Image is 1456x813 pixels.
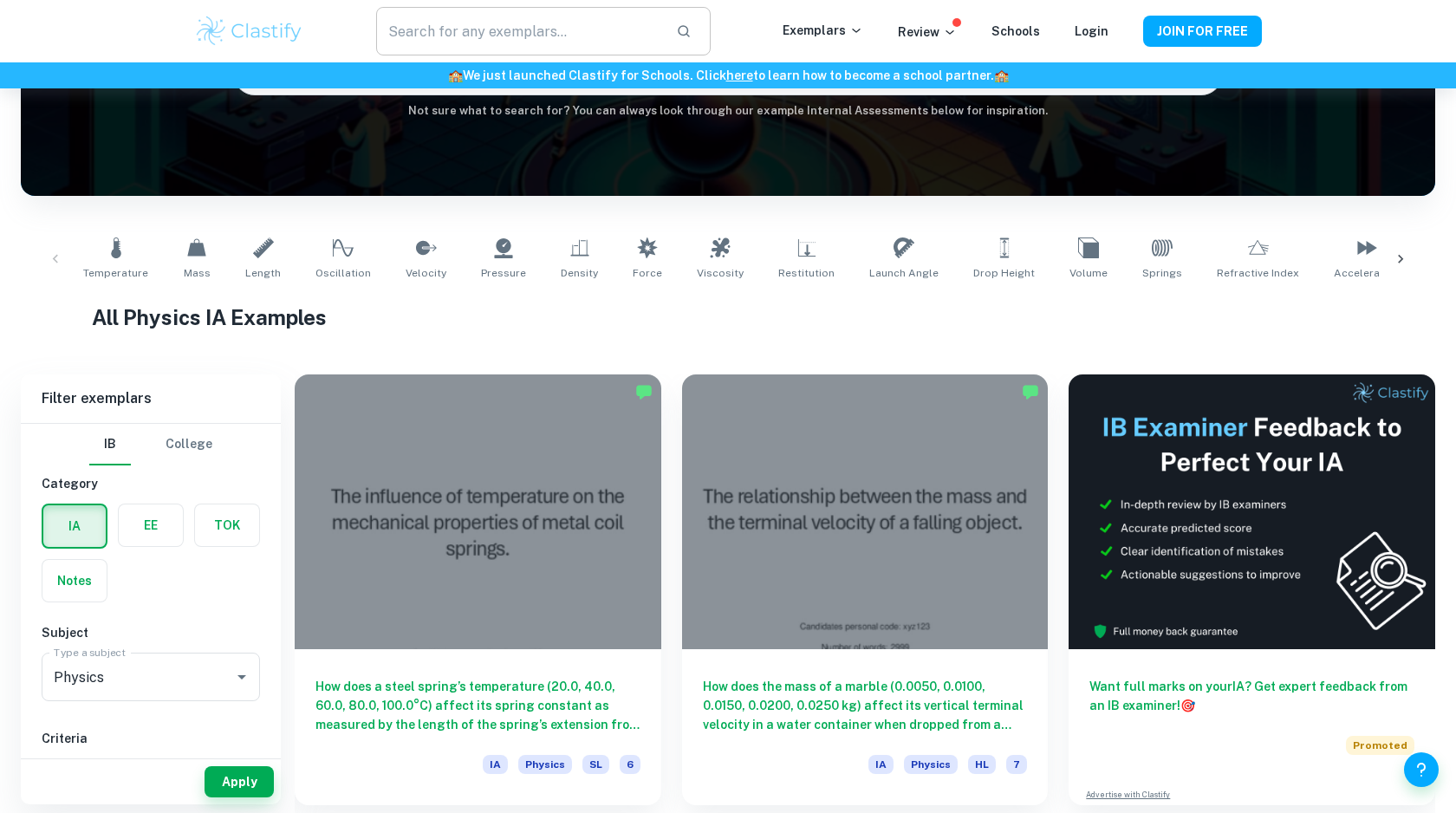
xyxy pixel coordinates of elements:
button: IA [43,505,106,547]
span: Pressure [481,265,526,281]
span: Physics [904,755,958,774]
button: Open [230,665,254,689]
button: IB [89,424,131,465]
span: Oscillation [315,265,371,281]
h1: All Physics IA Examples [92,302,1365,333]
span: Density [561,265,598,281]
span: Length [245,265,281,281]
button: College [166,424,212,465]
a: How does a steel spring’s temperature (20.0, 40.0, 60.0, 80.0, 100.0°C) affect its spring constan... [295,374,661,805]
img: Thumbnail [1069,374,1435,649]
span: IA [868,755,894,774]
a: Schools [991,24,1040,38]
p: Exemplars [783,21,863,40]
span: Force [633,265,662,281]
a: here [726,68,753,82]
h6: Category [42,474,260,493]
h6: Subject [42,623,260,642]
span: Volume [1069,265,1108,281]
a: How does the mass of a marble (0.0050, 0.0100, 0.0150, 0.0200, 0.0250 kg) affect its vertical ter... [682,374,1049,805]
img: Clastify logo [194,14,304,49]
input: Search for any exemplars... [376,7,662,55]
button: Help and Feedback [1404,752,1439,787]
h6: Criteria [42,729,260,748]
h6: Not sure what to search for? You can always look through our example Internal Assessments below f... [21,102,1435,120]
h6: How does the mass of a marble (0.0050, 0.0100, 0.0150, 0.0200, 0.0250 kg) affect its vertical ter... [703,677,1028,734]
a: Login [1075,24,1108,38]
h6: We just launched Clastify for Schools. Click to learn how to become a school partner. [3,66,1453,85]
a: Advertise with Clastify [1086,789,1170,801]
span: Springs [1142,265,1182,281]
span: Acceleration [1334,265,1400,281]
span: 🎯 [1180,699,1195,712]
button: TOK [195,504,259,546]
span: Temperature [83,265,148,281]
button: Notes [42,560,107,602]
label: Type a subject [54,645,126,660]
span: Viscosity [697,265,744,281]
span: Physics [518,755,572,774]
button: JOIN FOR FREE [1143,16,1262,47]
button: Apply [205,766,274,797]
button: EE [119,504,183,546]
div: Filter type choice [89,424,212,465]
span: Restitution [778,265,835,281]
p: Review [898,23,957,42]
img: Marked [635,383,653,400]
span: HL [968,755,996,774]
span: 6 [620,755,640,774]
h6: Filter exemplars [21,374,281,423]
span: Velocity [406,265,446,281]
span: Drop Height [973,265,1035,281]
span: IA [483,755,508,774]
a: Want full marks on yourIA? Get expert feedback from an IB examiner!PromotedAdvertise with Clastify [1069,374,1435,805]
span: 🏫 [994,68,1009,82]
span: 7 [1006,755,1027,774]
h6: How does a steel spring’s temperature (20.0, 40.0, 60.0, 80.0, 100.0°C) affect its spring constan... [315,677,640,734]
span: Promoted [1346,736,1414,755]
span: SL [582,755,609,774]
span: Mass [184,265,211,281]
span: Launch Angle [869,265,939,281]
img: Marked [1022,383,1039,400]
span: 🏫 [448,68,463,82]
span: Refractive Index [1217,265,1299,281]
h6: Want full marks on your IA ? Get expert feedback from an IB examiner! [1089,677,1414,715]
